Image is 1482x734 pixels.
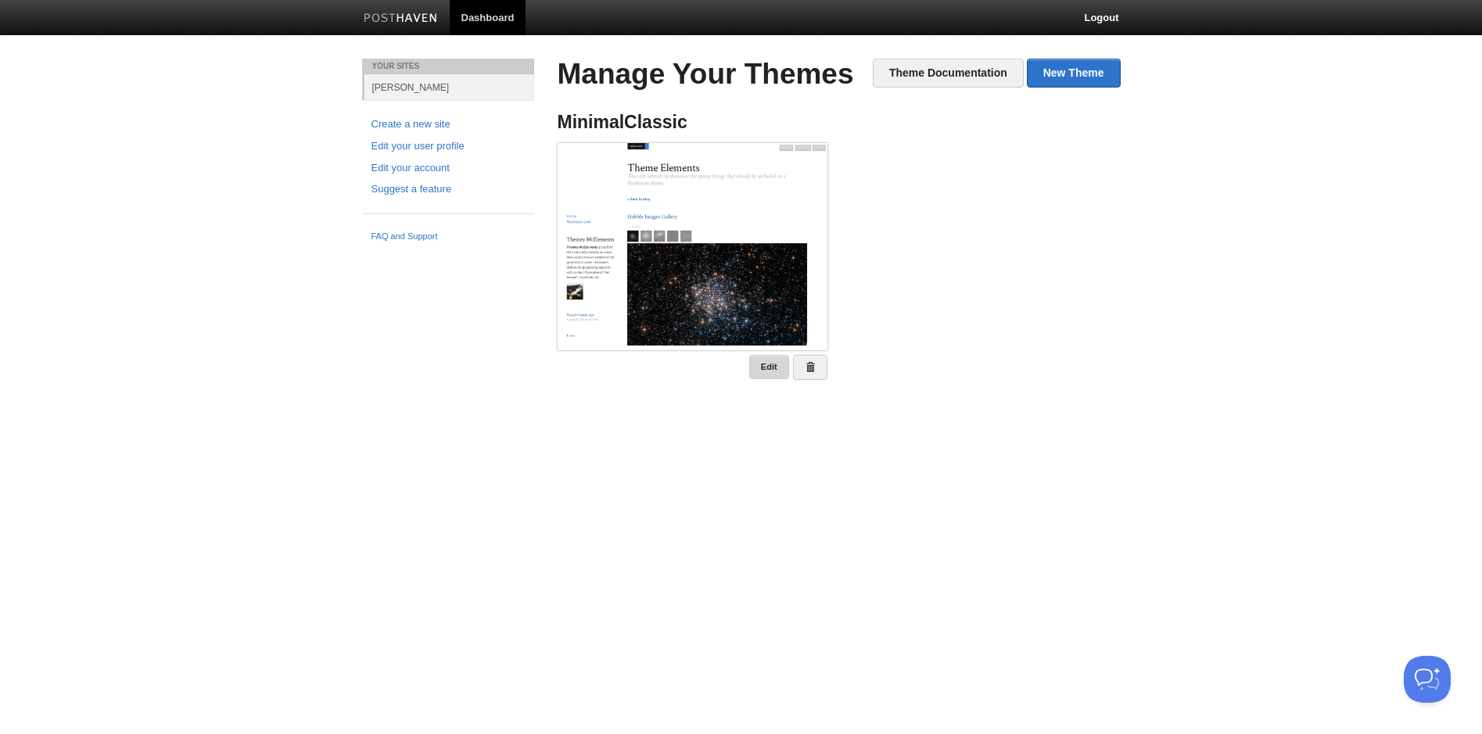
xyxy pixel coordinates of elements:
a: FAQ and Support [371,230,525,244]
iframe: Help Scout Beacon - Open [1404,656,1451,703]
img: Posthaven-bar [364,13,438,25]
a: Suggest a feature [371,181,525,198]
li: Your Sites [362,59,534,74]
h2: Manage Your Themes [558,59,1121,91]
a: Edit your account [371,160,525,177]
a: Theme Documentation [873,59,1024,88]
h4: MinimalClassic [558,113,827,132]
a: Edit [749,355,789,379]
a: Create a new site [371,116,525,133]
a: Edit your user profile [371,138,525,155]
a: New Theme [1027,59,1121,88]
img: Screenshot [558,143,827,346]
a: [PERSON_NAME] [364,74,534,100]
